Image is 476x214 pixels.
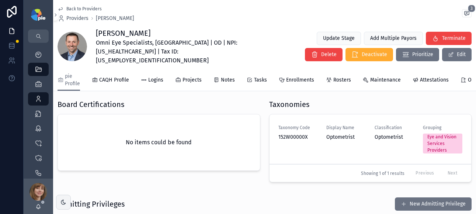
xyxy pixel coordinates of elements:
a: Tasks [247,73,267,88]
a: Back to Providers [58,6,102,12]
span: Prioritize [412,51,433,58]
span: Back to Providers [66,6,102,12]
span: Rosters [333,76,351,84]
span: Maintenance [370,76,401,84]
span: Terminate [442,35,466,42]
span: Logins [148,76,163,84]
span: Tasks [254,76,267,84]
h1: Board Certifications [58,99,124,110]
span: 152W00000X [278,134,318,141]
a: Providers [58,15,88,22]
span: Notes [221,76,235,84]
span: Enrollments [286,76,314,84]
span: 3 [468,5,475,12]
span: Classification [375,125,414,131]
button: Add Multiple Payors [364,32,423,45]
h1: Taxonomies [269,99,309,110]
a: Attestations [413,73,449,88]
button: Edit [442,48,472,61]
span: Taxonomy Code [278,125,318,131]
span: Projects [183,76,202,84]
span: Optometrist [326,134,366,141]
a: pie Profile [58,70,80,91]
a: Rosters [326,73,351,88]
h2: No items could be found [126,138,192,147]
a: Taxonomy Code152W00000XDisplay NameOptometristClassificationOptometristGroupingEye and Vision Ser... [270,114,472,164]
a: Projects [175,73,202,88]
span: CAQH Profile [99,76,129,84]
span: Add Multiple Payors [370,35,417,42]
span: Optometrist [375,134,414,141]
a: Maintenance [363,73,401,88]
a: CAQH Profile [92,73,129,88]
span: Update Stage [323,35,355,42]
span: Omni Eye Specialists, [GEOGRAPHIC_DATA] | OD | NPI: [US_HEALTHCARE_NPI] | Tax ID: [US_EMPLOYER_ID... [96,38,285,65]
span: Deactivate [362,51,387,58]
div: Eye and Vision Services Providers [427,134,458,153]
div: scrollable content [24,43,53,179]
button: Delete [305,48,343,61]
img: App logo [31,9,45,21]
span: Grouping [423,125,462,131]
h1: [PERSON_NAME] [96,28,285,38]
button: 3 [462,9,472,19]
a: Notes [213,73,235,88]
span: Attestations [420,76,449,84]
a: [PERSON_NAME] [96,15,134,22]
span: Providers [66,15,88,22]
a: Enrollments [279,73,314,88]
span: Showing 1 of 1 results [361,170,404,176]
span: Display Name [326,125,366,131]
span: pie Profile [65,73,80,87]
button: Update Stage [317,32,361,45]
a: Logins [141,73,163,88]
button: Deactivate [345,48,393,61]
h1: Admitting Privileges [58,199,125,209]
span: Delete [321,51,337,58]
button: Prioritize [396,48,439,61]
button: Terminate [426,32,472,45]
button: New Admitting Privilege [395,197,472,211]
